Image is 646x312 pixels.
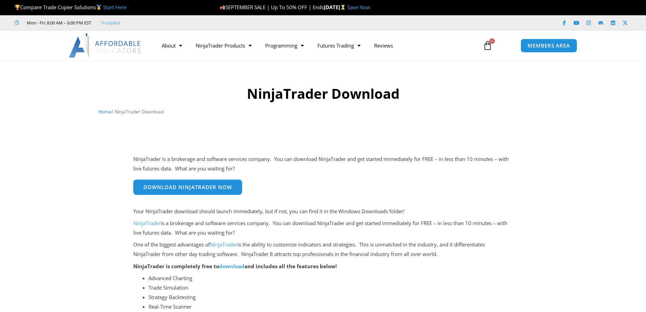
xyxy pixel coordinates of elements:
span: MEMBERS AREA [528,43,570,48]
p: Your NinjaTrader download should launch immediately, but if not, you can find it in the Windows D... [133,207,513,216]
span: SEPTEMBER SALE | Up To 50% OFF | Ends [220,4,324,11]
li: Advanced Charting [149,274,513,283]
p: NinjaTrader is a brokerage and software services company. You can download NinjaTrader and get st... [133,154,513,173]
a: Trustpilot [101,19,120,27]
p: is a brokerage and software services company. You can download NinjaTrader and get started immedi... [133,219,513,238]
strong: [DATE] [324,4,347,11]
img: 🥇 [96,5,101,10]
li: Real-Time Scanner [149,302,513,312]
a: Futures Trading [311,38,367,53]
a: Home [98,108,112,115]
img: 🍂 [220,5,225,10]
span: Download NinjaTrader Now [143,185,232,190]
a: NinjaTrader Products [189,38,258,53]
h1: NinjaTrader Download [98,84,548,103]
a: Download NinjaTrader Now [133,180,242,195]
a: Save Now [347,4,370,11]
li: Strategy Backtesting [149,293,513,302]
a: MEMBERS AREA [521,39,577,53]
span: Mon - Fri: 8:00 AM – 6:00 PM EST [25,19,91,27]
a: 0 [473,36,503,55]
span: 0 [489,38,495,44]
a: Start Here [103,4,126,11]
img: 🏆 [15,5,20,10]
a: About [155,38,189,53]
a: NinjaTrader [133,220,161,226]
img: LogoAI | Affordable Indicators – NinjaTrader [69,33,142,58]
p: One of the biggest advantages of is the ability to customize indicators and strategies. This is u... [133,240,513,259]
span: Compare Trade Copier Solutions [15,4,126,11]
nav: Menu [155,38,475,53]
nav: Breadcrumb [98,107,548,116]
a: Reviews [367,38,400,53]
a: download [219,263,244,270]
a: Programming [258,38,311,53]
strong: NinjaTrader is completely free to and includes all the features below! [133,263,337,270]
li: Trade Simulation [149,283,513,293]
img: ⌛ [340,5,346,10]
a: NinjaTrader [210,241,237,248]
